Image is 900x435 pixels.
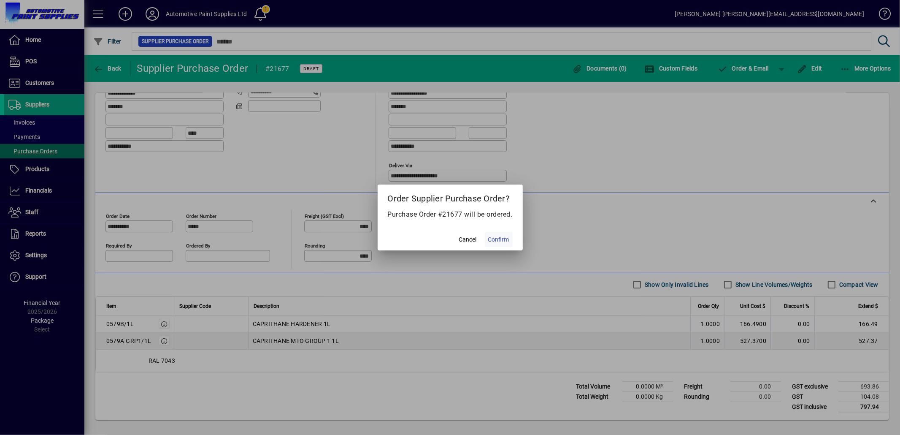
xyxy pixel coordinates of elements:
[459,235,477,244] span: Cancel
[488,235,509,244] span: Confirm
[378,185,523,209] h2: Order Supplier Purchase Order?
[454,232,481,247] button: Cancel
[485,232,513,247] button: Confirm
[388,209,513,220] p: Purchase Order #21677 will be ordered.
